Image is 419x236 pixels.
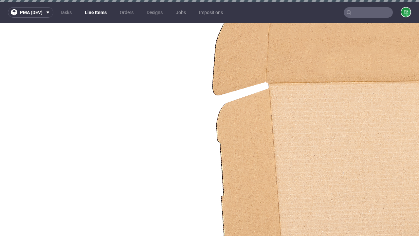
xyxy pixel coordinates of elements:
[195,7,227,18] a: Impositions
[56,7,76,18] a: Tasks
[116,7,137,18] a: Orders
[81,7,111,18] a: Line Items
[20,10,43,15] span: pma (dev)
[8,7,53,18] button: pma (dev)
[143,7,167,18] a: Designs
[401,8,410,17] figcaption: e2
[172,7,190,18] a: Jobs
